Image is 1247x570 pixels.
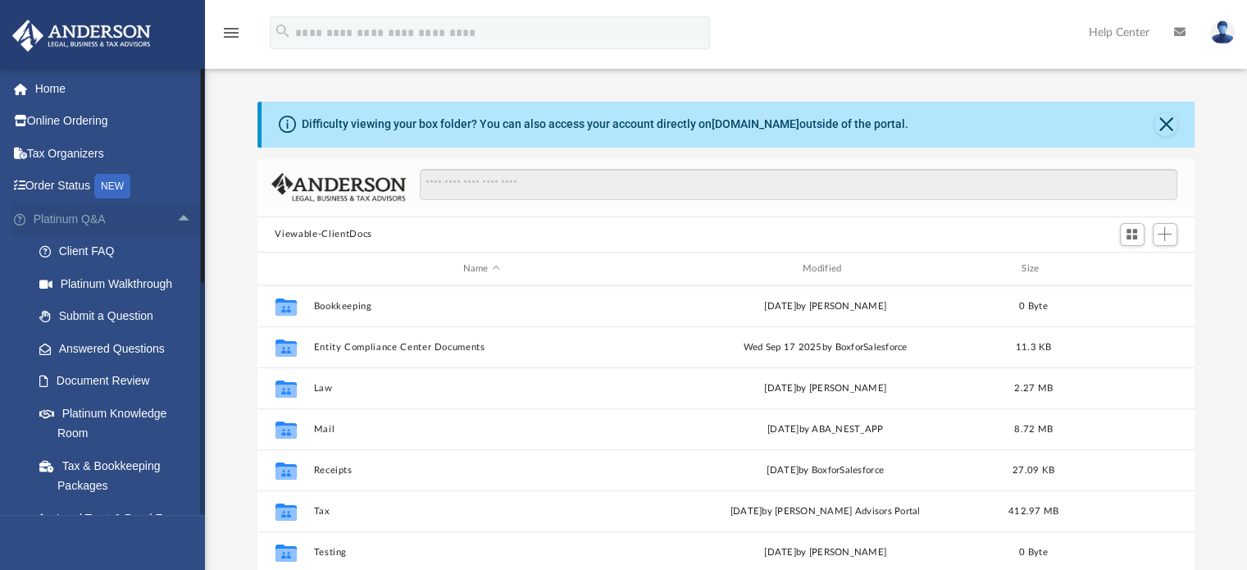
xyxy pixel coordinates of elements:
[274,22,292,40] i: search
[313,506,649,517] button: Tax
[1012,466,1054,475] span: 27.09 KB
[23,449,217,502] a: Tax & Bookkeeping Packages
[420,169,1176,200] input: Search files and folders
[1210,21,1235,44] img: User Pic
[264,262,305,276] div: id
[23,365,217,398] a: Document Review
[23,332,217,365] a: Answered Questions
[657,504,993,519] div: [DATE] by [PERSON_NAME] Advisors Portal
[1008,507,1058,516] span: 412.97 MB
[11,203,217,235] a: Platinum Q&Aarrow_drop_up
[657,463,993,478] div: [DATE] by BoxforSalesforce
[313,342,649,353] button: Entity Compliance Center Documents
[657,381,993,396] div: [DATE] by [PERSON_NAME]
[221,31,241,43] a: menu
[11,72,217,105] a: Home
[23,267,217,300] a: Platinum Walkthrough
[1073,262,1188,276] div: id
[7,20,156,52] img: Anderson Advisors Platinum Portal
[23,300,217,333] a: Submit a Question
[1154,113,1177,136] button: Close
[657,262,994,276] div: Modified
[1153,223,1177,246] button: Add
[1120,223,1145,246] button: Switch to Grid View
[1014,384,1053,393] span: 2.27 MB
[657,545,993,560] div: [DATE] by [PERSON_NAME]
[712,117,799,130] a: [DOMAIN_NAME]
[1019,302,1048,311] span: 0 Byte
[313,301,649,312] button: Bookkeeping
[221,23,241,43] i: menu
[11,137,217,170] a: Tax Organizers
[657,422,993,437] div: [DATE] by ABA_NEST_APP
[23,502,217,535] a: Land Trust & Deed Forum
[313,465,649,476] button: Receipts
[313,424,649,435] button: Mail
[275,227,371,242] button: Viewable-ClientDocs
[176,203,209,236] span: arrow_drop_up
[11,170,217,203] a: Order StatusNEW
[23,235,217,268] a: Client FAQ
[11,105,217,138] a: Online Ordering
[94,174,130,198] div: NEW
[313,383,649,394] button: Law
[313,547,649,558] button: Testing
[1000,262,1066,276] div: Size
[23,397,217,449] a: Platinum Knowledge Room
[657,340,993,355] div: Wed Sep 17 2025 by BoxforSalesforce
[657,299,993,314] div: [DATE] by [PERSON_NAME]
[1015,343,1051,352] span: 11.3 KB
[1014,425,1053,434] span: 8.72 MB
[312,262,649,276] div: Name
[1019,548,1048,557] span: 0 Byte
[302,116,908,133] div: Difficulty viewing your box folder? You can also access your account directly on outside of the p...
